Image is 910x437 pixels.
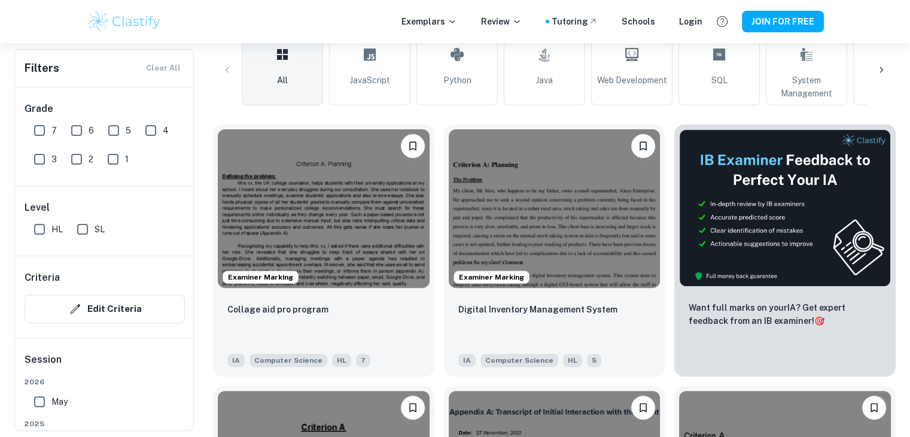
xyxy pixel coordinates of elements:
[742,11,824,32] button: JOIN FOR FREE
[223,272,298,283] span: Examiner Marking
[622,15,655,28] a: Schools
[679,129,891,287] img: Thumbnail
[25,295,185,323] button: Edit Criteria
[51,153,57,166] span: 3
[25,102,185,116] h6: Grade
[401,15,457,28] p: Exemplars
[458,303,617,316] p: Digital Inventory Management System
[227,303,328,316] p: Collage aid pro program
[51,124,57,137] span: 7
[89,124,94,137] span: 6
[481,15,522,28] p: Review
[552,15,598,28] a: Tutoring
[689,301,881,327] p: Want full marks on your IA ? Get expert feedback from an IB examiner!
[862,396,886,420] button: Please log in to bookmark exemplars
[480,354,558,367] span: Computer Science
[249,354,327,367] span: Computer Science
[213,125,434,377] a: Examiner MarkingPlease log in to bookmark exemplarsCollage aid pro programIAComputer ScienceHL7
[277,74,288,87] span: All
[25,201,185,215] h6: Level
[679,15,702,28] a: Login
[444,125,665,377] a: Examiner MarkingPlease log in to bookmark exemplarsDigital Inventory Management SystemIAComputer ...
[771,74,842,100] span: System Management
[25,60,59,77] h6: Filters
[597,74,667,87] span: Web Development
[711,74,728,87] span: SQL
[25,377,185,387] span: 2026
[401,134,425,158] button: Please log in to bookmark exemplars
[356,354,370,367] span: 7
[712,11,732,32] button: Help and Feedback
[51,395,68,408] span: May
[218,129,430,288] img: Computer Science IA example thumbnail: Collage aid pro program
[350,74,390,87] span: JavaScript
[536,74,553,87] span: Java
[25,418,185,429] span: 2025
[674,125,896,377] a: ThumbnailWant full marks on yourIA? Get expert feedback from an IB examiner!
[814,316,824,326] span: 🎯
[587,354,601,367] span: 5
[25,353,185,377] h6: Session
[458,354,476,367] span: IA
[454,272,529,283] span: Examiner Marking
[563,354,582,367] span: HL
[25,271,60,285] h6: Criteria
[401,396,425,420] button: Please log in to bookmark exemplars
[125,153,129,166] span: 1
[449,129,661,288] img: Computer Science IA example thumbnail: Digital Inventory Management System
[51,223,63,236] span: HL
[163,124,169,137] span: 4
[87,10,163,34] img: Clastify logo
[126,124,131,137] span: 5
[631,134,655,158] button: Please log in to bookmark exemplars
[332,354,351,367] span: HL
[631,396,655,420] button: Please log in to bookmark exemplars
[95,223,105,236] span: SL
[227,354,245,367] span: IA
[443,74,471,87] span: Python
[89,153,93,166] span: 2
